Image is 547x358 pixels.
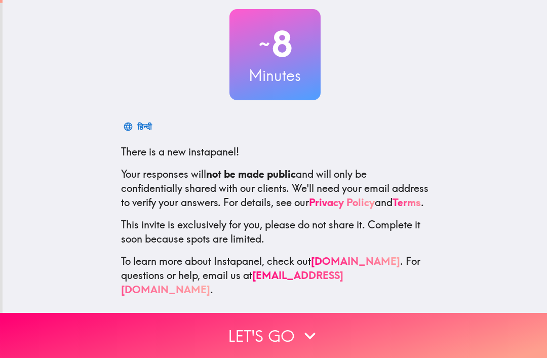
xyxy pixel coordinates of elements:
[121,218,429,246] p: This invite is exclusively for you, please do not share it. Complete it soon because spots are li...
[229,23,321,65] h2: 8
[121,167,429,210] p: Your responses will and will only be confidentially shared with our clients. We'll need your emai...
[121,145,239,158] span: There is a new instapanel!
[206,168,296,180] b: not be made public
[393,196,421,209] a: Terms
[137,120,152,134] div: हिन्दी
[229,65,321,86] h3: Minutes
[121,254,429,297] p: To learn more about Instapanel, check out . For questions or help, email us at .
[309,196,375,209] a: Privacy Policy
[121,116,156,137] button: हिन्दी
[311,255,400,267] a: [DOMAIN_NAME]
[257,29,271,59] span: ~
[121,269,343,296] a: [EMAIL_ADDRESS][DOMAIN_NAME]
